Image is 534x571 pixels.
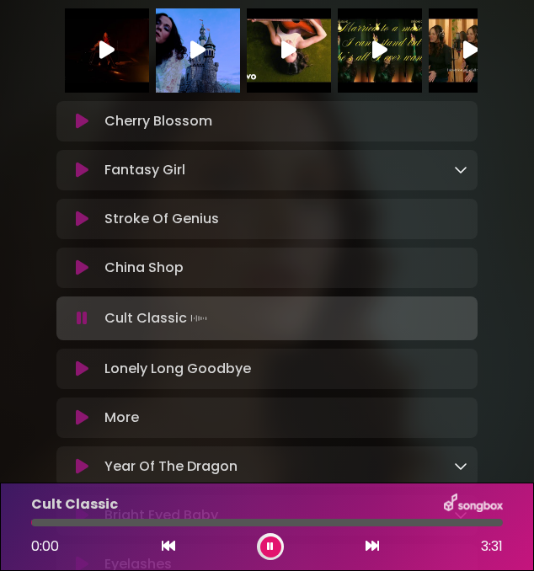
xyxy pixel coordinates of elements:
p: Cult Classic [104,307,211,330]
p: Lonely Long Goodbye [104,359,251,379]
p: China Shop [104,258,184,278]
img: Video Thumbnail [156,8,240,93]
p: Fantasy Girl [104,160,185,180]
p: Stroke Of Genius [104,209,219,229]
img: Video Thumbnail [429,8,513,93]
span: 0:00 [31,536,59,556]
img: Video Thumbnail [338,8,422,93]
p: Cult Classic [31,494,118,515]
p: Year Of The Dragon [104,456,238,477]
p: More [104,408,139,428]
img: Video Thumbnail [247,8,331,93]
span: 3:31 [481,536,503,557]
p: Cherry Blossom [104,111,212,131]
img: songbox-logo-white.png [444,494,503,515]
img: waveform4.gif [187,307,211,330]
img: Video Thumbnail [65,8,149,93]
